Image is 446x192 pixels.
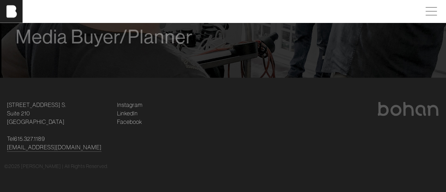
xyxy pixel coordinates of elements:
[117,117,142,126] a: Facebook
[16,26,193,48] span: Media Buyer/Planner
[117,100,142,109] a: Instagram
[7,100,66,126] a: [STREET_ADDRESS] S.Suite 210[GEOGRAPHIC_DATA]
[117,109,138,117] a: LinkedIn
[7,134,109,151] p: Tel
[21,162,108,170] p: [PERSON_NAME] | All Rights Reserved.
[7,143,102,151] a: [EMAIL_ADDRESS][DOMAIN_NAME]
[14,134,45,143] a: 615.327.1189
[4,162,442,170] div: © 2025
[377,102,439,116] img: bohan logo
